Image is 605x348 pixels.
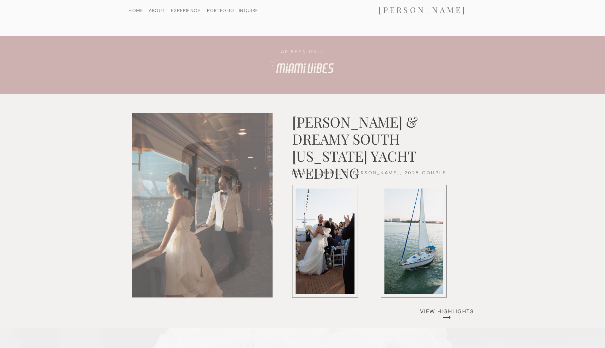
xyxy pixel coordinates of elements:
a: PORTFOLIO [205,8,237,12]
a: HOME [120,8,152,12]
h2: [PERSON_NAME] & [PERSON_NAME], 2025 COUPLE [292,169,458,193]
h1: [PERSON_NAME] & DREAMY SOUTH [US_STATE] YACHT WEDDING [292,113,426,133]
a: INQUIRE [237,8,260,12]
a: ABOUT [141,8,173,12]
a: VIEW HIGHLIGHTS ⟶ [415,309,479,313]
a: EXPERIENCE [170,8,202,12]
a: [PERSON_NAME] [359,5,486,15]
h2: AS SEEN ON... [269,48,336,56]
